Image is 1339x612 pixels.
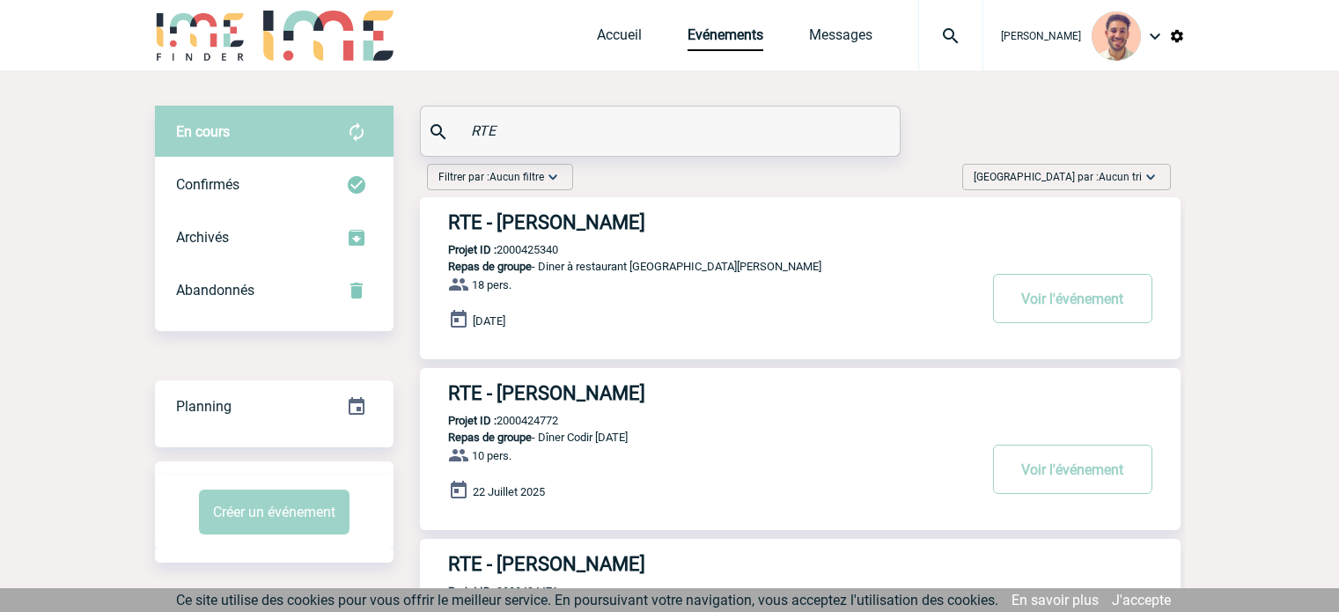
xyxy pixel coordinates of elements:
[155,264,394,317] div: Retrouvez ici tous vos événements annulés
[176,398,232,415] span: Planning
[809,26,872,51] a: Messages
[544,168,562,186] img: baseline_expand_more_white_24dp-b.png
[467,118,858,144] input: Rechercher un événement par son nom
[420,431,976,444] p: - Dîner Codir [DATE]
[489,171,544,183] span: Aucun filtre
[1012,592,1099,608] a: En savoir plus
[420,414,558,427] p: 2000424772
[597,26,642,51] a: Accueil
[420,553,1181,575] a: RTE - [PERSON_NAME]
[155,211,394,264] div: Retrouvez ici tous les événements que vous avez décidé d'archiver
[438,168,544,186] span: Filtrer par :
[420,585,558,598] p: 2000424471
[1142,168,1159,186] img: baseline_expand_more_white_24dp-b.png
[448,553,976,575] h3: RTE - [PERSON_NAME]
[1099,171,1142,183] span: Aucun tri
[155,380,394,433] div: Retrouvez ici tous vos événements organisés par date et état d'avancement
[176,592,998,608] span: Ce site utilise des cookies pour vous offrir le meilleur service. En poursuivant votre navigation...
[1092,11,1141,61] img: 132114-0.jpg
[176,176,239,193] span: Confirmés
[155,106,394,159] div: Retrouvez ici tous vos évènements avant confirmation
[176,123,230,140] span: En cours
[688,26,763,51] a: Evénements
[420,243,558,256] p: 2000425340
[420,211,1181,233] a: RTE - [PERSON_NAME]
[155,11,246,61] img: IME-Finder
[448,211,976,233] h3: RTE - [PERSON_NAME]
[448,243,497,256] b: Projet ID :
[448,382,976,404] h3: RTE - [PERSON_NAME]
[420,382,1181,404] a: RTE - [PERSON_NAME]
[176,282,254,299] span: Abandonnés
[448,431,532,444] span: Repas de groupe
[176,229,229,246] span: Archivés
[974,168,1142,186] span: [GEOGRAPHIC_DATA] par :
[1112,592,1171,608] a: J'accepte
[473,485,545,498] span: 22 Juillet 2025
[420,260,976,273] p: - Diner à restaurant [GEOGRAPHIC_DATA][PERSON_NAME]
[472,278,511,291] span: 18 pers.
[993,274,1152,323] button: Voir l'événement
[199,490,349,535] button: Créer un événement
[448,585,497,598] b: Projet ID :
[473,314,505,328] span: [DATE]
[155,380,394,431] a: Planning
[448,260,532,273] span: Repas de groupe
[993,445,1152,494] button: Voir l'événement
[448,414,497,427] b: Projet ID :
[472,449,511,462] span: 10 pers.
[1001,30,1081,42] span: [PERSON_NAME]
